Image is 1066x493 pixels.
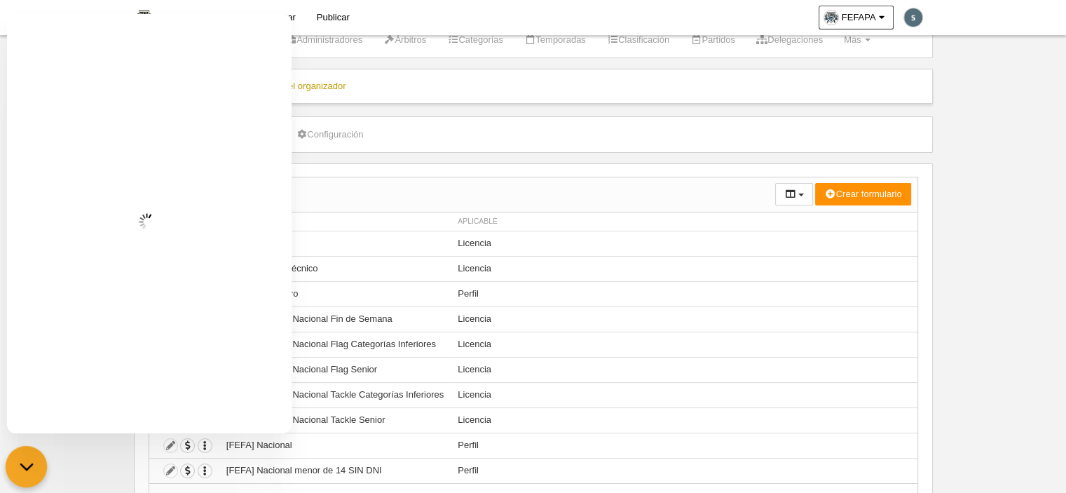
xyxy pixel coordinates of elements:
td: Licencia [451,407,917,433]
td: [FEFA] Licencia Nacional Tackle Senior [219,407,451,433]
td: [FEFA] Nacional menor de 14 SIN DNI [219,458,451,483]
td: [FEFA] Extranjero [219,281,451,306]
td: [FEFA] Licencia Nacional Flag Senior [219,357,451,382]
td: [FEFA] Árbitro [219,231,451,256]
td: Licencia [451,306,917,332]
span: Aplicable [458,217,498,225]
button: chat-button [6,446,47,487]
img: FEFAPA [134,8,155,25]
td: Licencia [451,231,917,256]
td: Licencia [451,382,917,407]
a: Administradores [278,29,370,50]
a: Clasificación [599,29,677,50]
td: Licencia [451,256,917,281]
td: Perfil [451,433,917,458]
td: Licencia [451,357,917,382]
a: FEFAPA [819,6,894,29]
span: Más [844,34,861,45]
a: Configuración [288,124,371,145]
a: Delegaciones [749,29,831,50]
td: Perfil [451,281,917,306]
img: OaThJ7yPnDSw.30x30.jpg [824,11,838,25]
a: Partidos [683,29,743,50]
td: Licencia [451,332,917,357]
td: Perfil [451,458,917,483]
td: [FEFA] Licencia Nacional Flag Categorías Inferiores [219,332,451,357]
span: FEFAPA [842,11,876,25]
a: Más [836,29,878,50]
input: Busca aquí [149,184,775,205]
a: Árbitros [376,29,434,50]
a: Temporadas [517,29,594,50]
div: Esta pantalla no es visible para el organizador [134,69,933,104]
td: [FEFA] Licencia Nacional Fin de Semana [219,306,451,332]
img: c2l6ZT0zMHgzMCZmcz05JnRleHQ9UyZiZz01NDZlN2E%3D.png [904,8,922,27]
td: [FEFA] Licencia Nacional Tackle Categorías Inferiores [219,382,451,407]
button: Crear formulario [815,183,910,205]
td: [FEFA] Nacional [219,433,451,458]
td: [FEFA] Cuerpo técnico [219,256,451,281]
a: Categorías [439,29,511,50]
